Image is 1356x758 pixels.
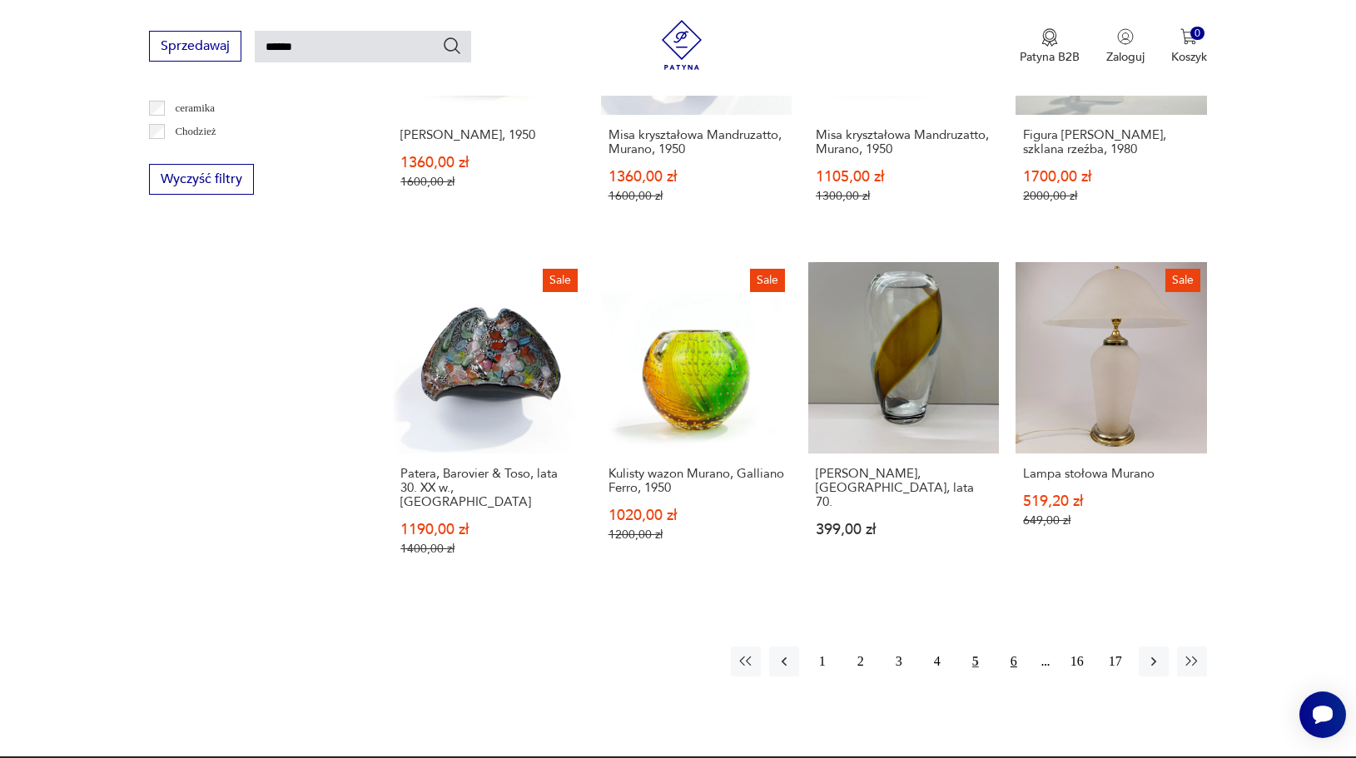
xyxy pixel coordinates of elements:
p: Patyna B2B [1020,49,1080,65]
iframe: Smartsupp widget button [1299,691,1346,738]
p: 2000,00 zł [1023,189,1199,203]
p: 1600,00 zł [400,175,576,189]
h3: Figura [PERSON_NAME], szklana rzeźba, 1980 [1023,128,1199,156]
button: Szukaj [442,36,462,56]
button: Patyna B2B [1020,28,1080,65]
button: 0Koszyk [1171,28,1207,65]
h3: Patera, Barovier & Toso, lata 30. XX w., [GEOGRAPHIC_DATA] [400,467,576,509]
img: Ikonka użytkownika [1117,28,1134,45]
p: 1300,00 zł [816,189,991,203]
button: 2 [846,647,876,676]
p: 399,00 zł [816,523,991,537]
p: 1200,00 zł [608,528,784,542]
img: Ikona medalu [1041,28,1058,47]
p: 1360,00 zł [400,156,576,170]
button: Zaloguj [1106,28,1145,65]
p: 1190,00 zł [400,523,576,537]
p: 1020,00 zł [608,508,784,523]
p: 519,20 zł [1023,494,1199,508]
p: 649,00 zł [1023,513,1199,528]
h3: [PERSON_NAME], [GEOGRAPHIC_DATA], lata 70. [816,467,991,509]
a: Sprzedawaj [149,42,241,53]
p: 1600,00 zł [608,189,784,203]
a: Wazon Murano, Włochy, lata 70.[PERSON_NAME], [GEOGRAPHIC_DATA], lata 70.399,00 zł [808,262,999,587]
div: 0 [1190,27,1205,41]
p: Chodzież [175,122,216,141]
p: Ćmielów [175,146,215,164]
img: Ikona koszyka [1180,28,1197,45]
h3: Misa kryształowa Mandruzatto, Murano, 1950 [816,128,991,156]
button: Wyczyść filtry [149,164,254,195]
p: 1360,00 zł [608,170,784,184]
a: Ikona medaluPatyna B2B [1020,28,1080,65]
h3: Kulisty wazon Murano, Galliano Ferro, 1950 [608,467,784,495]
button: 1 [807,647,837,676]
p: 1700,00 zł [1023,170,1199,184]
a: SaleKulisty wazon Murano, Galliano Ferro, 1950Kulisty wazon Murano, Galliano Ferro, 19501020,00 z... [601,262,792,587]
p: 1400,00 zł [400,542,576,556]
button: 3 [884,647,914,676]
p: Zaloguj [1106,49,1145,65]
button: 6 [999,647,1029,676]
a: SalePatera, Barovier & Toso, lata 30. XX w., MuranoPatera, Barovier & Toso, lata 30. XX w., [GEOG... [393,262,584,587]
button: 16 [1062,647,1092,676]
h3: [PERSON_NAME], 1950 [400,128,576,142]
button: 17 [1100,647,1130,676]
button: Sprzedawaj [149,31,241,62]
button: 5 [961,647,991,676]
h3: Lampa stołowa Murano [1023,467,1199,481]
button: 4 [922,647,952,676]
a: SaleLampa stołowa MuranoLampa stołowa Murano519,20 zł649,00 zł [1016,262,1206,587]
p: ceramika [175,99,215,117]
p: 1105,00 zł [816,170,991,184]
img: Patyna - sklep z meblami i dekoracjami vintage [657,20,707,70]
h3: Misa kryształowa Mandruzatto, Murano, 1950 [608,128,784,156]
p: Koszyk [1171,49,1207,65]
